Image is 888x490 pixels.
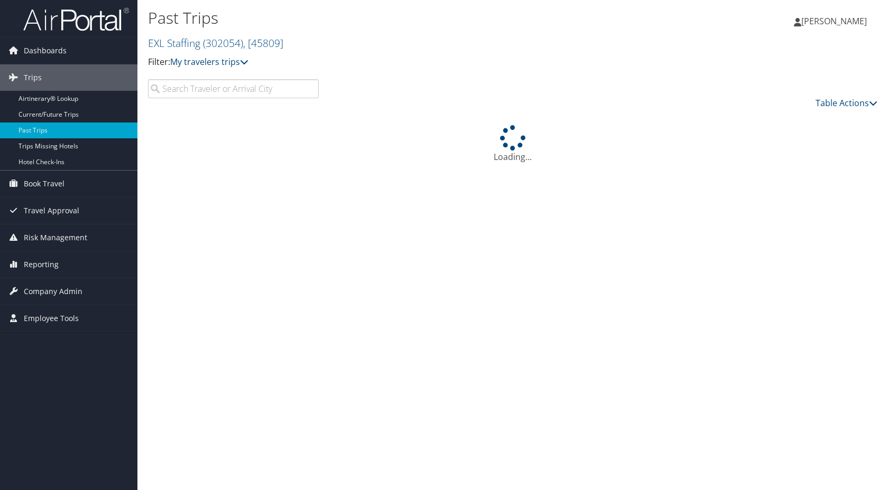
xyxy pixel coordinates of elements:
[243,36,283,50] span: , [ 45809 ]
[148,125,877,163] div: Loading...
[24,171,64,197] span: Book Travel
[148,36,283,50] a: EXL Staffing
[794,5,877,37] a: [PERSON_NAME]
[170,56,248,68] a: My travelers trips
[24,197,79,224] span: Travel Approval
[148,55,634,69] p: Filter:
[23,7,129,32] img: airportal-logo.png
[24,278,82,305] span: Company Admin
[801,15,867,27] span: [PERSON_NAME]
[816,97,877,109] a: Table Actions
[203,36,243,50] span: ( 302054 )
[24,37,67,64] span: Dashboards
[148,7,634,29] h1: Past Trips
[24,224,87,251] span: Risk Management
[24,305,79,332] span: Employee Tools
[24,64,42,91] span: Trips
[24,251,59,278] span: Reporting
[148,79,319,98] input: Search Traveler or Arrival City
